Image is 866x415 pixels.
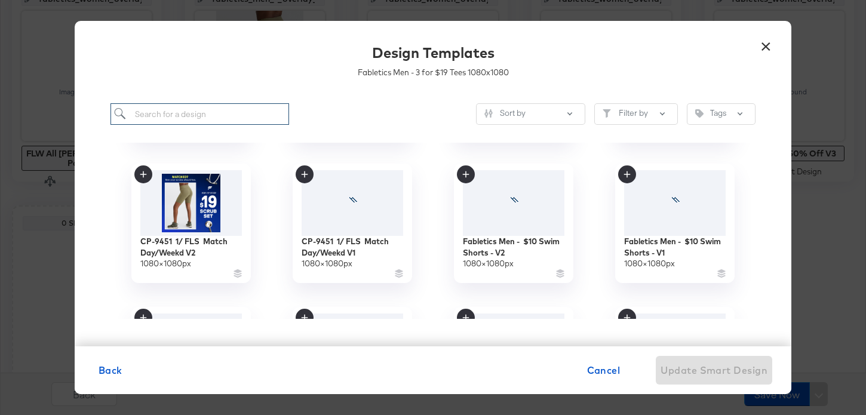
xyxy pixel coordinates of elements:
div: 1080 × 1080 px [302,258,352,269]
button: × [755,33,776,54]
div: 1080 × 1080 px [140,258,191,269]
input: Search for a design [110,103,289,125]
svg: Filter [603,109,611,118]
div: CP-9451 1/ FLS Match Day/Weekd V1 [302,236,403,258]
div: Fabletics Men - $10 Swim Shorts - V21080×1080px [454,164,573,283]
button: FilterFilter by [594,103,678,125]
div: Fabletics Men - $10 Swim Shorts - V1 [624,236,726,258]
span: Cancel [587,362,621,379]
div: CP-9451 1/ FLS Match Day/Weekd V2 [140,236,242,258]
div: 1080 × 1080 px [463,258,514,269]
svg: Sliders [484,109,493,118]
button: SlidersSort by [476,103,585,125]
div: Fabletics Men - $10 Swim Shorts - V2 [463,236,564,258]
div: 1080 × 1080 px [624,258,675,269]
div: Fabletics Men - $10 Swim Shorts - V11080×1080px [615,164,735,283]
div: Fabletics Men - 3 for $19 Tees 1080 x 1080 [358,67,509,78]
div: CP-9451 1/ FLS Match Day/Weekd V11080×1080px [293,164,412,283]
div: Design Templates [372,42,495,63]
span: Back [99,362,122,379]
button: Cancel [582,356,625,385]
div: CP-9451 1/ FLS Match Day/Weekd V21080×1080px [131,164,251,283]
img: O7PNXRoCin6N9XpqgWSw-g.jpg [140,170,242,236]
button: Back [94,356,127,385]
svg: Tag [695,109,704,118]
button: TagTags [687,103,756,125]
